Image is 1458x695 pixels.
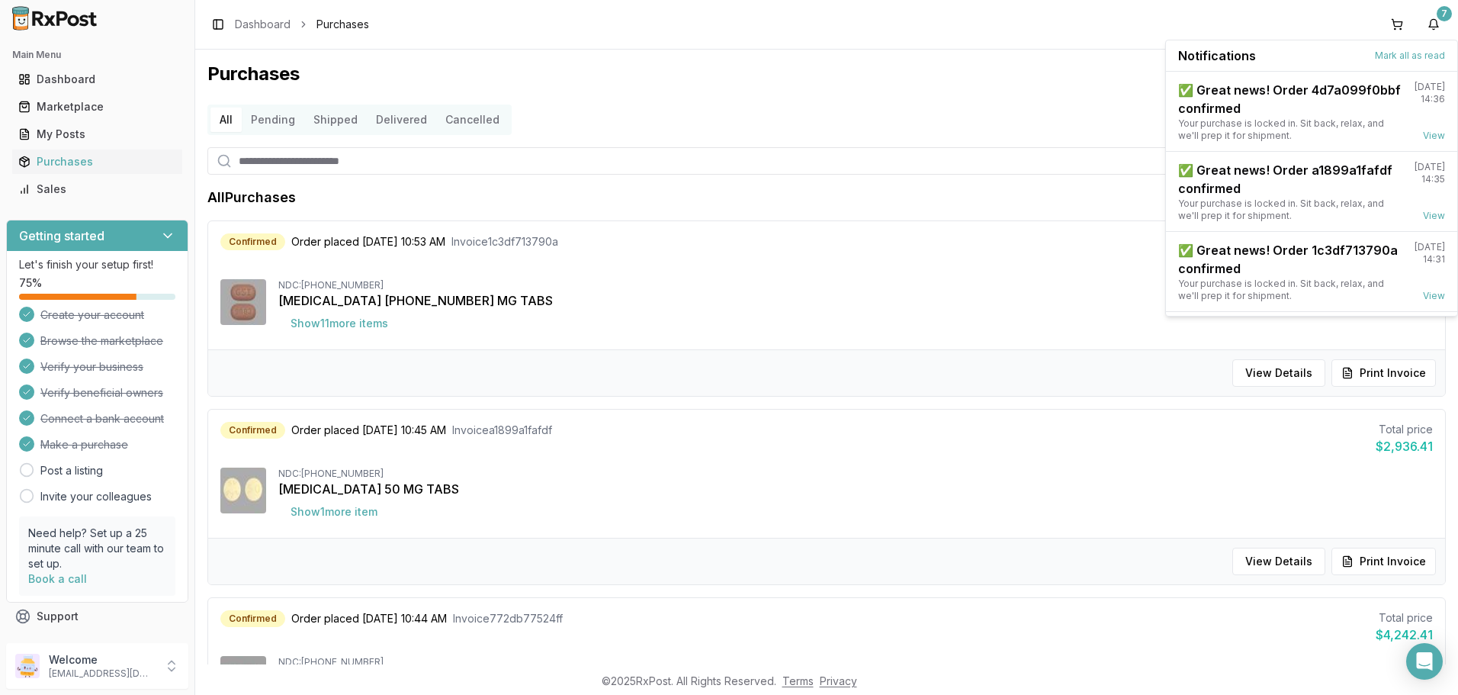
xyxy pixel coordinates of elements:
span: Connect a bank account [40,411,164,426]
button: Print Invoice [1331,359,1436,387]
div: Your purchase is locked in. Sit back, relax, and we'll prep it for shipment. [1178,198,1402,222]
div: [MEDICAL_DATA] [PHONE_NUMBER] MG TABS [278,291,1433,310]
span: Order placed [DATE] 10:53 AM [291,234,445,249]
button: Mark all as read [1375,50,1445,62]
p: Let's finish your setup first! [19,257,175,272]
div: Confirmed [220,233,285,250]
a: View [1423,290,1445,302]
div: Purchases [18,154,176,169]
img: Biktarvy 50-200-25 MG TABS [220,279,266,325]
a: Dashboard [235,17,291,32]
button: My Posts [6,122,188,146]
div: Confirmed [220,422,285,439]
div: NDC: [PHONE_NUMBER] [278,279,1433,291]
div: Sales [18,182,176,197]
button: Feedback [6,630,188,658]
div: Confirmed [220,610,285,627]
button: Pending [242,108,304,132]
h1: All Purchases [207,187,296,208]
span: Make a purchase [40,437,128,452]
button: Shipped [304,108,367,132]
span: Invoice 1c3df713790a [451,234,558,249]
p: Need help? Set up a 25 minute call with our team to set up. [28,526,166,571]
div: Your purchase is locked in. Sit back, relax, and we'll prep it for shipment. [1178,278,1402,302]
button: View Details [1232,548,1325,575]
nav: breadcrumb [235,17,369,32]
button: Show11more items [278,310,400,337]
img: Tivicay 50 MG TABS [220,468,266,513]
button: Cancelled [436,108,509,132]
button: Dashboard [6,67,188,92]
a: Privacy [820,674,857,687]
button: All [210,108,242,132]
a: Sales [12,175,182,203]
span: Verify your business [40,359,143,375]
button: Purchases [6,150,188,174]
span: Order placed [DATE] 10:44 AM [291,611,447,626]
a: View [1423,130,1445,142]
span: 75 % [19,275,42,291]
button: Support [6,603,188,630]
span: Verify beneficial owners [40,385,163,401]
h2: Main Menu [12,49,182,61]
div: [DATE] [1415,241,1445,253]
div: [DATE] [1415,161,1445,173]
h3: Getting started [19,227,104,245]
img: RxPost Logo [6,6,104,31]
button: Print Invoice [1331,548,1436,575]
a: Invite your colleagues [40,489,152,504]
div: NDC: [PHONE_NUMBER] [278,656,1433,668]
h1: Purchases [207,62,1446,86]
div: 14:31 [1423,253,1445,265]
div: $2,936.41 [1376,437,1433,455]
p: Welcome [49,652,155,668]
a: Book a call [28,572,87,585]
button: Delivered [367,108,436,132]
a: Dashboard [12,66,182,93]
div: Total price [1376,610,1433,626]
button: Marketplace [6,95,188,119]
img: User avatar [15,654,40,678]
span: Purchases [316,17,369,32]
div: [DATE] [1415,81,1445,93]
div: 14:36 [1421,93,1445,105]
a: Marketplace [12,93,182,121]
a: My Posts [12,121,182,148]
div: Dashboard [18,72,176,87]
button: Sales [6,177,188,201]
div: 14:35 [1421,173,1445,185]
button: 7 [1421,12,1446,37]
div: ✅ Great news! Order 1c3df713790a confirmed [1178,241,1402,278]
span: Invoice a1899a1fafdf [452,423,552,438]
div: $4,242.41 [1376,626,1433,644]
span: Order placed [DATE] 10:45 AM [291,423,446,438]
span: Notifications [1178,47,1256,65]
div: Your purchase is locked in. Sit back, relax, and we'll prep it for shipment. [1178,117,1402,142]
div: [MEDICAL_DATA] 50 MG TABS [278,480,1433,498]
div: ✅ Great news! Order 4d7a099f0bbf confirmed [1178,81,1402,117]
p: [EMAIL_ADDRESS][DOMAIN_NAME] [49,668,155,680]
div: NDC: [PHONE_NUMBER] [278,468,1433,480]
a: Purchases [12,148,182,175]
div: ✅ Great news! Order a1899a1fafdf confirmed [1178,161,1402,198]
span: Browse the marketplace [40,333,163,349]
div: Open Intercom Messenger [1406,643,1443,680]
div: Total price [1376,422,1433,437]
span: Create your account [40,307,144,323]
a: View [1423,210,1445,222]
div: 7 [1437,6,1452,21]
a: Terms [782,674,814,687]
span: Feedback [37,636,88,652]
span: Invoice 772db77524ff [453,611,563,626]
button: Show1more item [278,498,390,526]
button: View Details [1232,359,1325,387]
a: Post a listing [40,463,103,478]
div: My Posts [18,127,176,142]
div: Marketplace [18,99,176,114]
